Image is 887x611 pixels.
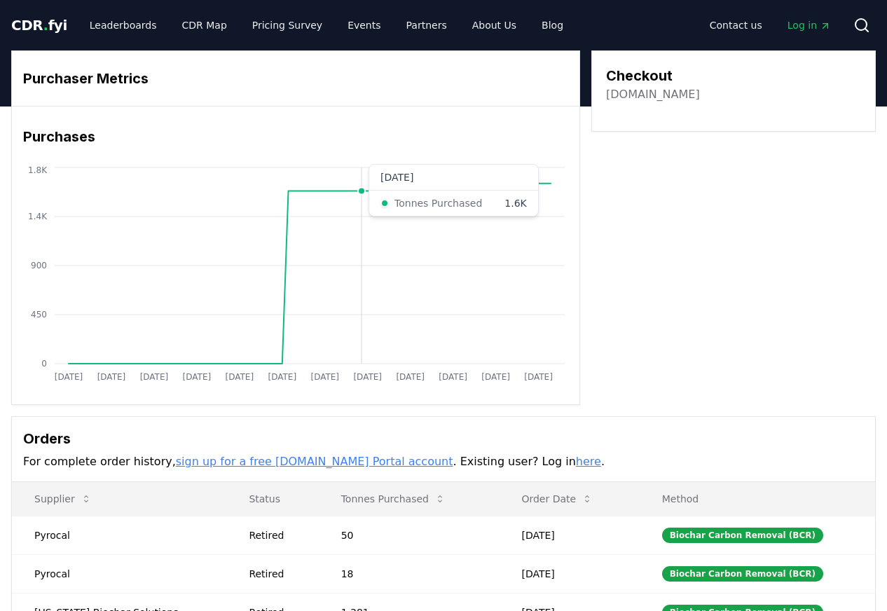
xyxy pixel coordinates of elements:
h3: Purchases [23,126,568,147]
h3: Purchaser Metrics [23,68,568,89]
td: [DATE] [499,554,639,593]
a: Pricing Survey [241,13,334,38]
div: Biochar Carbon Removal (BCR) [662,566,823,582]
tspan: 0 [41,359,47,369]
tspan: [DATE] [439,372,467,382]
td: Pyrocal [12,554,226,593]
div: Retired [249,567,307,581]
td: [DATE] [499,516,639,554]
h3: Orders [23,428,864,449]
nav: Main [78,13,575,38]
tspan: 1.8K [28,165,48,175]
button: Order Date [510,485,604,513]
td: Pyrocal [12,516,226,554]
p: For complete order history, . Existing user? Log in . [23,453,864,470]
a: Leaderboards [78,13,168,38]
p: Method [651,492,864,506]
tspan: [DATE] [183,372,212,382]
a: CDR Map [171,13,238,38]
p: Status [238,492,307,506]
tspan: [DATE] [310,372,339,382]
a: Contact us [699,13,773,38]
a: About Us [461,13,528,38]
div: Biochar Carbon Removal (BCR) [662,528,823,543]
tspan: [DATE] [97,372,126,382]
tspan: [DATE] [396,372,425,382]
a: Partners [395,13,458,38]
button: Supplier [23,485,103,513]
td: 18 [319,554,500,593]
tspan: [DATE] [55,372,83,382]
span: CDR fyi [11,17,67,34]
tspan: [DATE] [140,372,169,382]
a: Log in [776,13,842,38]
span: Log in [788,18,831,32]
h3: Checkout [606,65,700,86]
tspan: [DATE] [268,372,297,382]
td: 50 [319,516,500,554]
a: here [576,455,601,468]
nav: Main [699,13,842,38]
tspan: 450 [31,310,47,320]
a: CDR.fyi [11,15,67,35]
tspan: 1.4K [28,212,48,221]
div: Retired [249,528,307,542]
tspan: [DATE] [353,372,382,382]
span: . [43,17,48,34]
tspan: [DATE] [481,372,510,382]
a: Blog [530,13,575,38]
a: [DOMAIN_NAME] [606,86,700,103]
a: sign up for a free [DOMAIN_NAME] Portal account [176,455,453,468]
tspan: 900 [31,261,47,270]
tspan: [DATE] [226,372,254,382]
a: Events [336,13,392,38]
tspan: [DATE] [524,372,553,382]
button: Tonnes Purchased [330,485,457,513]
